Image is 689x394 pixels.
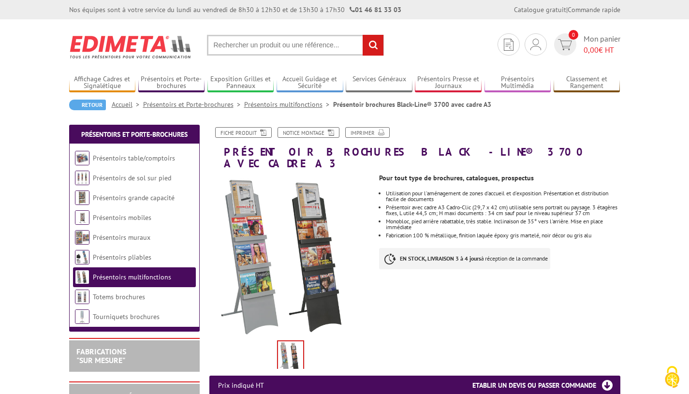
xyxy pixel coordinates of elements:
[569,30,578,40] span: 0
[93,193,175,202] a: Présentoirs grande capacité
[112,100,143,109] a: Accueil
[93,312,160,321] a: Tourniquets brochures
[75,290,89,304] img: Totems brochures
[93,233,150,242] a: Présentoirs muraux
[379,248,550,269] p: à réception de la commande
[386,219,620,230] li: Monobloc, pied arrière rabattable, très stable. Inclinaison de 35° vers l'arrière. Mise en place ...
[530,39,541,50] img: devis rapide
[568,5,620,14] a: Commande rapide
[660,365,684,389] img: Cookies (fenêtre modale)
[81,130,188,139] a: Présentoirs et Porte-brochures
[75,250,89,264] img: Présentoirs pliables
[93,253,151,262] a: Présentoirs pliables
[558,39,572,50] img: devis rapide
[93,213,151,222] a: Présentoirs mobiles
[346,75,412,91] a: Services Généraux
[69,5,401,15] div: Nos équipes sont à votre service du lundi au vendredi de 8h30 à 12h30 et de 13h30 à 17h30
[504,39,513,51] img: devis rapide
[75,230,89,245] img: Présentoirs muraux
[207,75,274,91] a: Exposition Grilles et Panneaux
[278,127,339,138] a: Notice Montage
[69,75,136,91] a: Affichage Cadres et Signalétique
[584,44,620,56] span: € HT
[655,361,689,394] button: Cookies (fenêtre modale)
[277,75,343,91] a: Accueil Guidage et Sécurité
[386,190,620,202] li: Utilisation pour l'aménagement de zones d'accueil et d'exposition. Présentation et distribution f...
[209,174,372,337] img: presentoirs_de_sol_374513_3.jpg
[584,33,620,56] span: Mon panier
[363,35,383,56] input: rechercher
[69,100,106,110] a: Retour
[386,233,620,238] li: Fabrication 100 % métallique, finition laquée époxy gris martelé, noir décor ou gris alu
[93,154,175,162] a: Présentoirs table/comptoirs
[552,33,620,56] a: devis rapide 0 Mon panier 0,00€ HT
[386,204,620,216] li: Présentoir avec cadre A3 Cadro-Clic (29,7 x 42 cm) utilisable sens portrait ou paysage. 3 étagère...
[69,29,192,65] img: Edimeta
[75,171,89,185] img: Présentoirs de sol sur pied
[93,292,145,301] a: Totems brochures
[76,347,126,365] a: FABRICATIONS"Sur Mesure"
[554,75,620,91] a: Classement et Rangement
[379,174,534,182] strong: Pour tout type de brochures, catalogues, prospectus
[138,75,205,91] a: Présentoirs et Porte-brochures
[584,45,599,55] span: 0,00
[400,255,481,262] strong: EN STOCK, LIVRAISON 3 à 4 jours
[75,210,89,225] img: Présentoirs mobiles
[93,174,171,182] a: Présentoirs de sol sur pied
[75,151,89,165] img: Présentoirs table/comptoirs
[207,35,384,56] input: Rechercher un produit ou une référence...
[143,100,244,109] a: Présentoirs et Porte-brochures
[93,273,171,281] a: Présentoirs multifonctions
[514,5,566,14] a: Catalogue gratuit
[278,341,303,371] img: presentoirs_de_sol_374513_3.jpg
[415,75,482,91] a: Présentoirs Presse et Journaux
[215,127,272,138] a: Fiche produit
[345,127,390,138] a: Imprimer
[350,5,401,14] strong: 01 46 81 33 03
[202,127,628,169] h1: Présentoir brochures Black-Line® 3700 avec cadre A3
[484,75,551,91] a: Présentoirs Multimédia
[244,100,333,109] a: Présentoirs multifonctions
[75,190,89,205] img: Présentoirs grande capacité
[75,309,89,324] img: Tourniquets brochures
[514,5,620,15] div: |
[333,100,491,109] li: Présentoir brochures Black-Line® 3700 avec cadre A3
[75,270,89,284] img: Présentoirs multifonctions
